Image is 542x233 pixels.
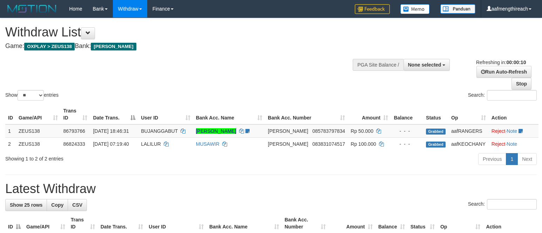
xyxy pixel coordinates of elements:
a: Reject [492,141,506,147]
span: Copy 085783797834 to clipboard [312,128,345,134]
span: Rp 100.000 [351,141,376,147]
span: Copy 083831074517 to clipboard [312,141,345,147]
a: Note [507,128,517,134]
div: - - - [394,141,420,148]
span: Grabbed [426,129,446,135]
label: Show entries [5,90,59,101]
td: 2 [5,137,16,150]
th: Balance [391,104,423,124]
td: · [489,124,538,138]
span: 86824333 [63,141,85,147]
img: Feedback.jpg [355,4,390,14]
span: BUJANGGABUT [141,128,178,134]
span: [PERSON_NAME] [268,141,308,147]
th: Amount: activate to sort column ascending [348,104,391,124]
td: ZEUS138 [16,124,61,138]
span: Refreshing in: [476,60,526,65]
td: · [489,137,538,150]
label: Search: [468,199,537,210]
span: None selected [408,62,441,68]
input: Search: [487,90,537,101]
span: [PERSON_NAME] [268,128,308,134]
button: None selected [404,59,450,71]
span: Show 25 rows [10,202,42,208]
td: aafRANGERS [448,124,489,138]
a: CSV [68,199,87,211]
img: panduan.png [440,4,475,14]
td: aafKEOCHANY [448,137,489,150]
a: MUSAWIR [196,141,219,147]
td: 1 [5,124,16,138]
span: OXPLAY > ZEUS138 [24,43,75,50]
span: [DATE] 07:19:40 [93,141,129,147]
th: Game/API: activate to sort column ascending [16,104,61,124]
th: Date Trans.: activate to sort column descending [90,104,138,124]
a: [PERSON_NAME] [196,128,236,134]
span: Rp 50.000 [351,128,373,134]
span: [DATE] 18:46:31 [93,128,129,134]
th: Bank Acc. Number: activate to sort column ascending [265,104,348,124]
h4: Game: Bank: [5,43,354,50]
h1: Latest Withdraw [5,182,537,196]
a: Next [517,153,537,165]
th: Trans ID: activate to sort column ascending [61,104,90,124]
input: Search: [487,199,537,210]
h1: Withdraw List [5,25,354,39]
div: - - - [394,128,420,135]
a: Previous [478,153,506,165]
label: Search: [468,90,537,101]
a: Show 25 rows [5,199,47,211]
a: Stop [511,78,531,90]
select: Showentries [18,90,44,101]
img: Button%20Memo.svg [400,4,430,14]
span: Copy [51,202,63,208]
a: Copy [47,199,68,211]
th: Action [489,104,538,124]
th: Bank Acc. Name: activate to sort column ascending [193,104,265,124]
strong: 00:00:10 [506,60,526,65]
th: Status [423,104,448,124]
a: 1 [506,153,518,165]
a: Run Auto-Refresh [476,66,531,78]
span: Grabbed [426,142,446,148]
span: CSV [72,202,82,208]
th: User ID: activate to sort column ascending [138,104,193,124]
div: PGA Site Balance / [353,59,403,71]
span: 86793766 [63,128,85,134]
div: Showing 1 to 2 of 2 entries [5,152,221,162]
td: ZEUS138 [16,137,61,150]
a: Reject [492,128,506,134]
th: ID [5,104,16,124]
a: Note [507,141,517,147]
img: MOTION_logo.png [5,4,59,14]
span: [PERSON_NAME] [91,43,136,50]
th: Op: activate to sort column ascending [448,104,489,124]
span: LALILUR [141,141,161,147]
